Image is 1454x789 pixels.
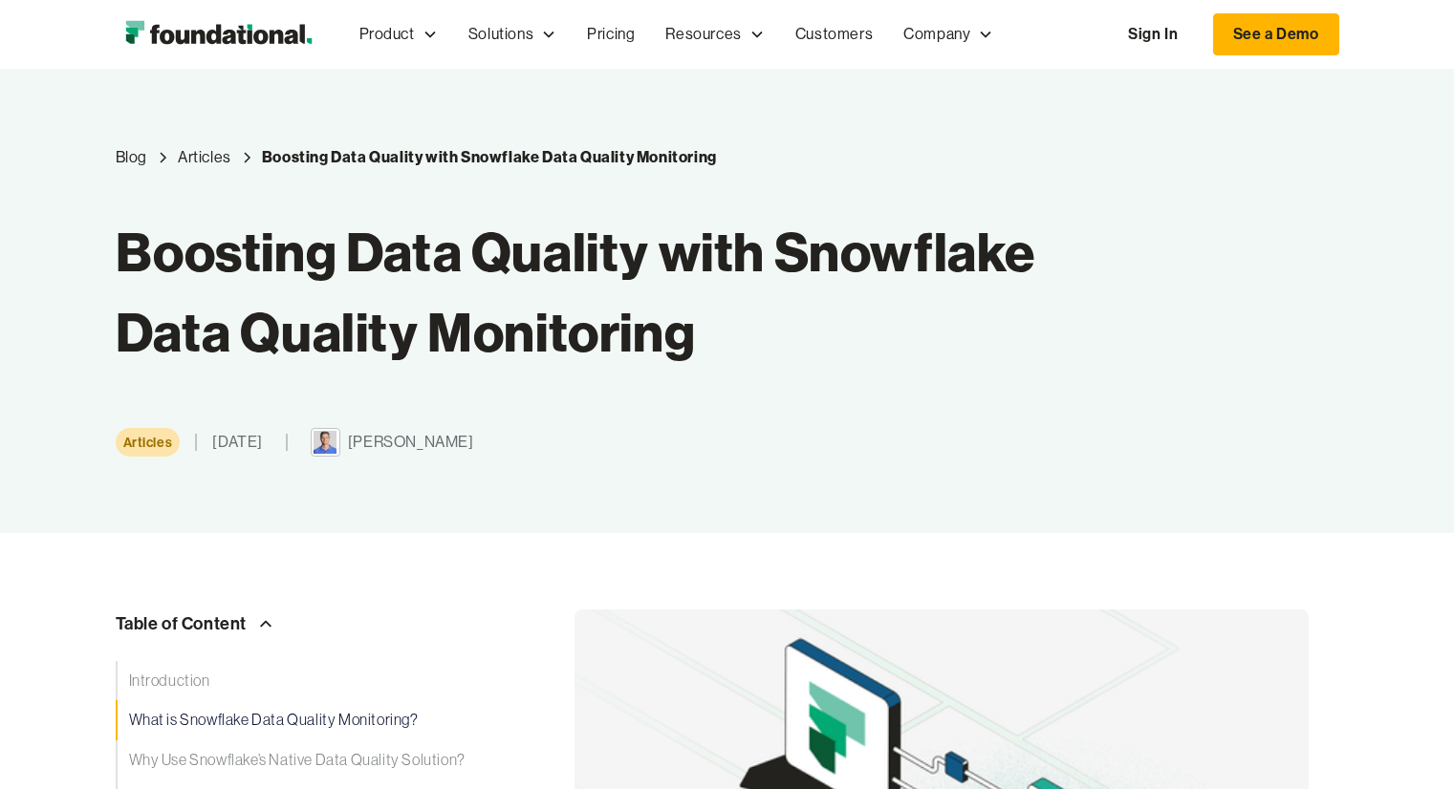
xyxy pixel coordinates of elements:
div: Articles [178,145,231,170]
div: Boosting Data Quality with Snowflake Data Quality Monitoring [262,145,717,170]
div: Product [359,22,415,47]
div: Company [903,22,970,47]
a: Category [178,145,231,170]
a: Why Use Snowflake’s Native Data Quality Solution? [116,740,498,780]
div: Table of Content [116,609,248,638]
div: Articles [123,432,173,453]
a: Customers [780,3,888,66]
a: Blog [116,145,147,170]
div: [PERSON_NAME] [348,430,474,455]
img: Arrow [254,612,277,635]
a: Sign In [1109,14,1197,54]
div: Solutions [468,22,533,47]
a: Current blog [262,145,717,170]
img: Foundational Logo [116,15,321,53]
a: Introduction [116,661,498,701]
a: What is Snowflake Data Quality Monitoring? [116,700,498,740]
a: See a Demo [1213,13,1339,55]
div: [DATE] [212,430,263,455]
a: Pricing [572,3,650,66]
div: Resources [665,22,741,47]
h1: Boosting Data Quality with Snowflake Data Quality Monitoring [116,212,1095,373]
a: Category [116,428,181,457]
